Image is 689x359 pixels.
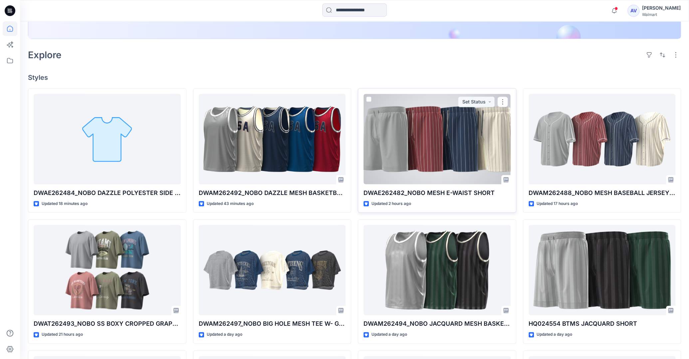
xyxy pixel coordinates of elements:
[199,94,346,184] a: DWAM262492_NOBO DAZZLE MESH BASKETBALL TANK W- RIB
[34,188,181,198] p: DWAE262484_NOBO DAZZLE POLYESTER SIDE PANEL E-WAIST BASKETBALL SHORT
[42,331,83,338] p: Updated 21 hours ago
[537,331,572,338] p: Updated a day ago
[42,200,88,207] p: Updated 18 minutes ago
[34,225,181,315] a: DWAT262493_NOBO SS BOXY CROPPED GRAPHIC TEE
[642,4,681,12] div: [PERSON_NAME]
[363,188,511,198] p: DWAE262482_NOBO MESH E-WAIST SHORT
[529,319,676,328] p: HQ024554 BTMS JACQUARD SHORT
[199,188,346,198] p: DWAM262492_NOBO DAZZLE MESH BASKETBALL TANK W- RIB
[363,319,511,328] p: DWAM262494_NOBO JACQUARD MESH BASKETBALL TANK W- RIB
[199,319,346,328] p: DWAM262497_NOBO BIG HOLE MESH TEE W- GRAPHIC
[28,50,62,60] h2: Explore
[371,331,407,338] p: Updated a day ago
[363,225,511,315] a: DWAM262494_NOBO JACQUARD MESH BASKETBALL TANK W- RIB
[537,200,578,207] p: Updated 17 hours ago
[207,331,242,338] p: Updated a day ago
[627,5,639,17] div: AV
[34,319,181,328] p: DWAT262493_NOBO SS BOXY CROPPED GRAPHIC TEE
[371,200,411,207] p: Updated 2 hours ago
[207,200,254,207] p: Updated 43 minutes ago
[199,225,346,315] a: DWAM262497_NOBO BIG HOLE MESH TEE W- GRAPHIC
[529,94,676,184] a: DWAM262488_NOBO MESH BASEBALL JERSEY W-PIPING
[529,225,676,315] a: HQ024554 BTMS JACQUARD SHORT
[34,94,181,184] a: DWAE262484_NOBO DAZZLE POLYESTER SIDE PANEL E-WAIST BASKETBALL SHORT
[642,12,681,17] div: Walmart
[363,94,511,184] a: DWAE262482_NOBO MESH E-WAIST SHORT
[529,188,676,198] p: DWAM262488_NOBO MESH BASEBALL JERSEY W-[GEOGRAPHIC_DATA]
[28,74,681,82] h4: Styles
